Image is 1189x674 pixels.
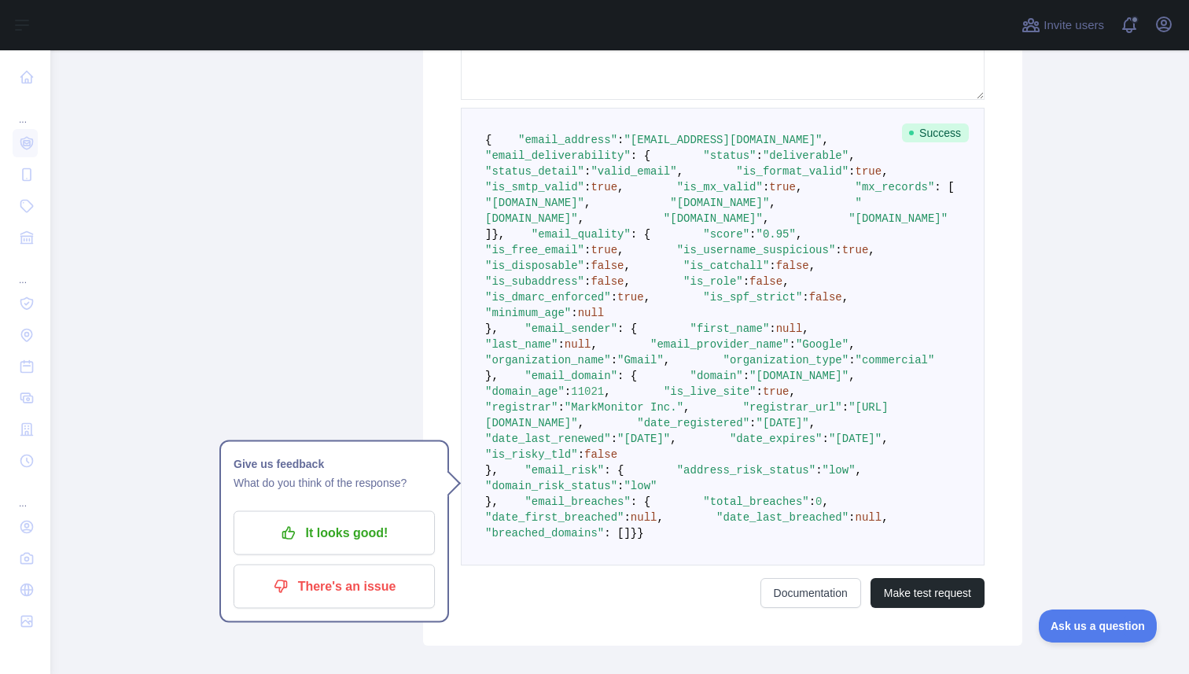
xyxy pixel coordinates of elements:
[776,322,803,335] span: null
[485,433,611,445] span: "date_last_renewed"
[611,433,617,445] span: :
[796,338,848,351] span: "Google"
[670,197,769,209] span: "[DOMAIN_NAME]"
[485,448,578,461] span: "is_risky_tld"
[703,495,808,508] span: "total_breaches"
[631,149,650,162] span: : {
[763,385,790,398] span: true
[571,307,577,319] span: :
[882,165,888,178] span: ,
[525,322,617,335] span: "email_sender"
[591,165,676,178] span: "valid_email"
[677,464,815,477] span: "address_risk_status"
[763,212,769,225] span: ,
[631,495,650,508] span: : {
[848,212,948,225] span: "[DOMAIN_NAME]"
[670,433,676,445] span: ,
[650,338,789,351] span: "email_provider_name"
[485,291,611,304] span: "is_dmarc_enforced"
[485,495,499,508] span: },
[485,165,584,178] span: "status_detail"
[571,385,604,398] span: 11021
[823,134,829,146] span: ,
[790,385,796,398] span: ,
[743,370,749,382] span: :
[756,417,808,429] span: "[DATE]"
[769,197,775,209] span: ,
[565,385,571,398] span: :
[234,455,435,473] h1: Give us feedback
[624,260,630,272] span: ,
[856,181,935,193] span: "mx_records"
[856,165,882,178] span: true
[796,228,802,241] span: ,
[584,197,591,209] span: ,
[485,480,617,492] span: "domain_risk_status"
[802,322,808,335] span: ,
[485,275,584,288] span: "is_subaddress"
[485,370,499,382] span: },
[756,385,763,398] span: :
[683,260,769,272] span: "is_catchall"
[584,244,591,256] span: :
[485,322,499,335] span: },
[591,260,624,272] span: false
[769,260,775,272] span: :
[902,123,969,142] span: Success
[782,275,789,288] span: ,
[644,291,650,304] span: ,
[637,527,643,540] span: }
[485,134,491,146] span: {
[584,260,591,272] span: :
[591,338,597,351] span: ,
[848,149,855,162] span: ,
[664,385,756,398] span: "is_live_site"
[611,354,617,366] span: :
[485,401,558,414] span: "registrar"
[842,401,848,414] span: :
[485,197,584,209] span: "[DOMAIN_NAME]"
[485,260,584,272] span: "is_disposable"
[796,181,802,193] span: ,
[743,275,749,288] span: :
[617,370,637,382] span: : {
[13,94,38,126] div: ...
[485,181,584,193] span: "is_smtp_valid"
[848,338,855,351] span: ,
[578,417,584,429] span: ,
[829,433,882,445] span: "[DATE]"
[749,370,848,382] span: "[DOMAIN_NAME]"
[848,165,855,178] span: :
[617,480,624,492] span: :
[856,464,862,477] span: ,
[604,527,631,540] span: : []
[743,401,842,414] span: "registrar_url"
[664,354,670,366] span: ,
[485,244,584,256] span: "is_free_email"
[485,354,611,366] span: "organization_name"
[749,275,782,288] span: false
[736,165,848,178] span: "is_format_valid"
[1039,610,1158,643] iframe: Toggle Customer Support
[234,473,435,492] p: What do you think of the response?
[591,181,617,193] span: true
[578,448,584,461] span: :
[558,401,564,414] span: :
[703,228,749,241] span: "score"
[565,401,683,414] span: "MarkMonitor Inc."
[485,149,631,162] span: "email_deliverability"
[776,260,809,272] span: false
[730,433,823,445] span: "date_expires"
[769,322,775,335] span: :
[525,370,617,382] span: "email_domain"
[13,478,38,510] div: ...
[703,291,802,304] span: "is_spf_strict"
[802,291,808,304] span: :
[934,181,954,193] span: : [
[518,134,617,146] span: "email_address"
[617,433,670,445] span: "[DATE]"
[617,181,624,193] span: ,
[631,228,650,241] span: : {
[868,244,874,256] span: ,
[856,354,935,366] span: "commercial"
